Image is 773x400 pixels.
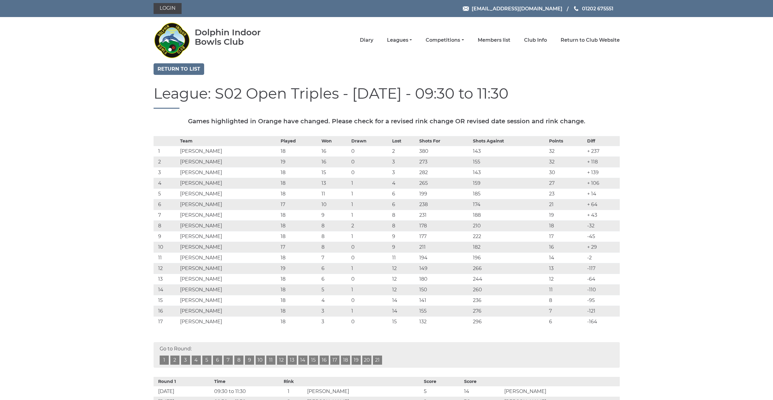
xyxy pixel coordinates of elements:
[272,386,306,397] td: 1
[320,136,350,146] th: Won
[471,156,548,167] td: 155
[418,252,471,263] td: 194
[352,356,361,365] a: 19
[154,199,179,210] td: 6
[548,188,586,199] td: 23
[418,242,471,252] td: 211
[320,220,350,231] td: 8
[179,263,279,274] td: [PERSON_NAME]
[154,63,204,75] a: Return to list
[320,188,350,199] td: 11
[471,220,548,231] td: 210
[154,377,213,386] th: Round 1
[418,167,471,178] td: 282
[350,210,391,220] td: 1
[154,167,179,178] td: 3
[179,210,279,220] td: [PERSON_NAME]
[154,242,179,252] td: 10
[548,156,586,167] td: 32
[503,386,619,397] td: [PERSON_NAME]
[582,5,613,11] span: 01202 675551
[548,295,586,306] td: 8
[471,210,548,220] td: 188
[471,274,548,284] td: 244
[391,210,418,220] td: 8
[179,146,279,156] td: [PERSON_NAME]
[586,306,620,316] td: -121
[391,178,418,188] td: 4
[360,37,373,44] a: Diary
[179,136,279,146] th: Team
[154,274,179,284] td: 13
[586,188,620,199] td: + 14
[548,316,586,327] td: 6
[320,284,350,295] td: 5
[350,263,391,274] td: 1
[350,178,391,188] td: 1
[391,316,418,327] td: 15
[418,295,471,306] td: 141
[471,295,548,306] td: 236
[350,295,391,306] td: 0
[179,231,279,242] td: [PERSON_NAME]
[350,188,391,199] td: 1
[391,295,418,306] td: 14
[561,37,620,44] a: Return to Club Website
[391,220,418,231] td: 8
[586,263,620,274] td: -117
[586,252,620,263] td: -2
[548,220,586,231] td: 18
[373,356,382,365] a: 21
[154,284,179,295] td: 14
[320,242,350,252] td: 8
[154,19,190,61] img: Dolphin Indoor Bowls Club
[279,295,320,306] td: 18
[279,316,320,327] td: 18
[341,356,350,365] a: 18
[548,167,586,178] td: 30
[179,220,279,231] td: [PERSON_NAME]
[170,356,179,365] a: 2
[422,377,463,386] th: Score
[548,136,586,146] th: Points
[418,284,471,295] td: 150
[463,377,503,386] th: Score
[548,252,586,263] td: 14
[548,146,586,156] td: 32
[548,210,586,220] td: 19
[548,274,586,284] td: 12
[179,156,279,167] td: [PERSON_NAME]
[279,252,320,263] td: 18
[195,28,280,47] div: Dolphin Indoor Bowls Club
[279,156,320,167] td: 19
[387,37,412,44] a: Leagues
[154,231,179,242] td: 9
[350,316,391,327] td: 0
[202,356,211,365] a: 5
[266,356,275,365] a: 11
[391,188,418,199] td: 6
[548,242,586,252] td: 16
[586,167,620,178] td: + 139
[422,386,463,397] td: 5
[320,167,350,178] td: 15
[160,356,169,365] a: 1
[586,146,620,156] td: + 237
[586,274,620,284] td: -64
[391,284,418,295] td: 12
[154,3,182,14] a: Login
[277,356,286,365] a: 12
[586,284,620,295] td: -110
[179,188,279,199] td: [PERSON_NAME]
[279,136,320,146] th: Played
[471,316,548,327] td: 296
[279,199,320,210] td: 17
[179,178,279,188] td: [PERSON_NAME]
[418,231,471,242] td: 177
[154,306,179,316] td: 16
[426,37,464,44] a: Competitions
[418,220,471,231] td: 178
[154,252,179,263] td: 11
[350,156,391,167] td: 0
[471,199,548,210] td: 174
